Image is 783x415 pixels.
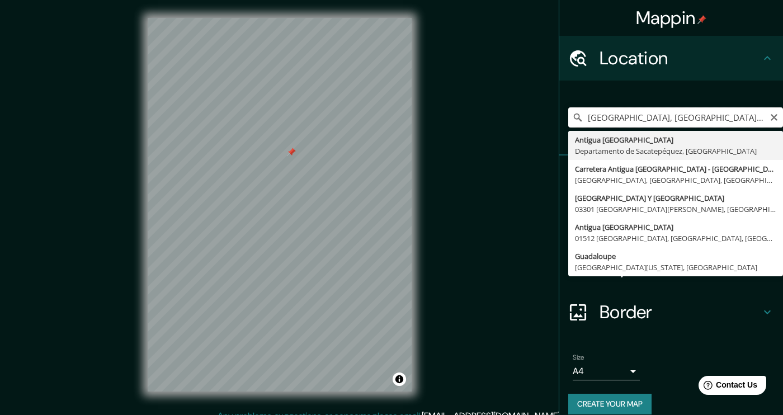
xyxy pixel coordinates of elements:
[575,175,776,186] div: [GEOGRAPHIC_DATA], [GEOGRAPHIC_DATA], [GEOGRAPHIC_DATA]
[600,256,761,279] h4: Layout
[148,18,412,392] canvas: Map
[559,245,783,290] div: Layout
[575,233,776,244] div: 01512 [GEOGRAPHIC_DATA], [GEOGRAPHIC_DATA], [GEOGRAPHIC_DATA][PERSON_NAME]
[575,134,776,145] div: Antigua [GEOGRAPHIC_DATA]
[559,155,783,200] div: Pins
[600,47,761,69] h4: Location
[573,353,584,362] label: Size
[568,394,652,414] button: Create your map
[636,7,707,29] h4: Mappin
[575,262,776,273] div: [GEOGRAPHIC_DATA][US_STATE], [GEOGRAPHIC_DATA]
[575,163,776,175] div: Carretera Antigua [GEOGRAPHIC_DATA] - [GEOGRAPHIC_DATA][PERSON_NAME]
[559,290,783,334] div: Border
[575,145,776,157] div: Departamento de Sacatepéquez, [GEOGRAPHIC_DATA]
[559,200,783,245] div: Style
[575,192,776,204] div: [GEOGRAPHIC_DATA] Y [GEOGRAPHIC_DATA]
[393,372,406,386] button: Toggle attribution
[697,15,706,24] img: pin-icon.png
[573,362,640,380] div: A4
[559,36,783,81] div: Location
[575,204,776,215] div: 03301 [GEOGRAPHIC_DATA][PERSON_NAME], [GEOGRAPHIC_DATA][DATE][PERSON_NAME], [GEOGRAPHIC_DATA][PER...
[770,111,779,122] button: Clear
[575,251,776,262] div: Guadaloupe
[600,301,761,323] h4: Border
[568,107,783,128] input: Pick your city or area
[683,371,771,403] iframe: Help widget launcher
[575,221,776,233] div: Antigua [GEOGRAPHIC_DATA]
